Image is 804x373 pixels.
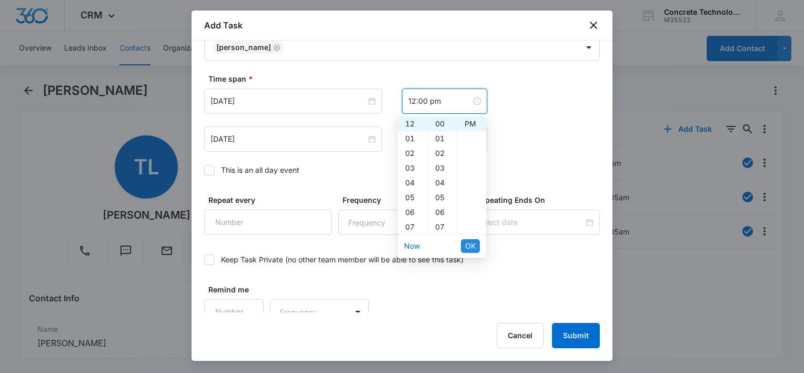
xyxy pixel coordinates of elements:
[343,194,470,205] label: Frequency
[398,131,427,146] div: 01
[204,210,332,235] input: Number
[204,19,243,32] h1: Add Task
[221,164,299,175] div: This is an all day event
[271,44,280,51] div: Remove Larry Cutsinger
[428,220,457,234] div: 07
[210,133,366,145] input: Oct 14, 2025
[476,194,604,205] label: Repeating Ends On
[208,73,604,84] label: Time span
[216,44,271,51] div: [PERSON_NAME]
[497,323,544,348] button: Cancel
[398,146,427,161] div: 02
[398,190,427,205] div: 05
[428,161,457,175] div: 03
[428,175,457,190] div: 04
[221,254,464,265] div: Keep Task Private (no other team member will be able to see this task)
[552,323,600,348] button: Submit
[428,205,457,220] div: 06
[210,95,366,107] input: Oct 14, 2025
[457,116,486,131] div: PM
[398,220,427,234] div: 07
[408,95,471,107] input: 12:00 pm
[428,146,457,161] div: 02
[428,131,457,146] div: 01
[208,194,336,205] label: Repeat every
[461,239,480,253] button: OK
[208,284,268,295] label: Remind me
[398,205,427,220] div: 06
[478,217,584,228] input: Select date
[398,116,427,131] div: 12
[398,175,427,190] div: 04
[428,190,457,205] div: 05
[465,240,476,252] span: OK
[428,116,457,131] div: 00
[587,19,600,32] button: close
[204,299,264,325] input: Number
[398,161,427,175] div: 03
[404,241,420,250] a: Now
